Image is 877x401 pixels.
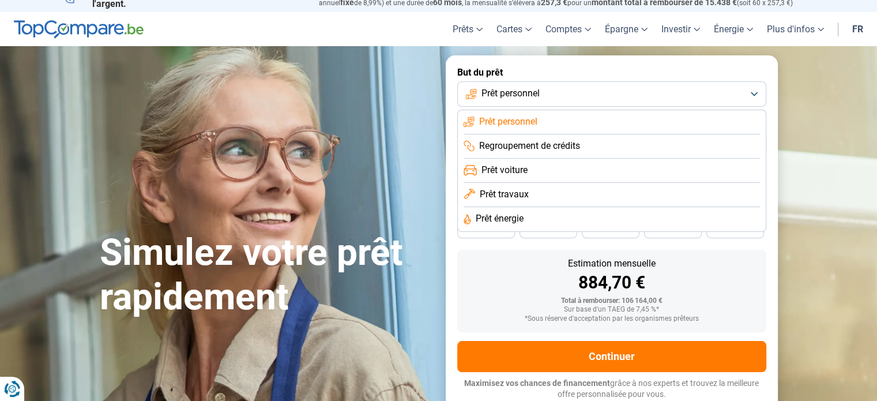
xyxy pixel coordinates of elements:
[479,140,580,152] span: Regroupement de crédits
[707,12,760,46] a: Énergie
[466,306,757,314] div: Sur base d'un TAEG de 7,45 %*
[481,164,528,177] span: Prêt voiture
[100,231,432,320] h1: Simulez votre prêt rapidement
[539,12,598,46] a: Comptes
[476,212,524,225] span: Prêt énergie
[845,12,870,46] a: fr
[14,20,144,39] img: TopCompare
[722,226,748,233] span: 24 mois
[480,188,529,201] span: Prêt travaux
[479,115,537,128] span: Prêt personnel
[466,297,757,305] div: Total à rembourser: 106 164,00 €
[473,226,499,233] span: 48 mois
[466,274,757,291] div: 884,70 €
[760,12,831,46] a: Plus d'infos
[464,378,610,388] span: Maximisez vos chances de financement
[466,259,757,268] div: Estimation mensuelle
[536,226,561,233] span: 42 mois
[457,378,766,400] p: grâce à nos experts et trouvez la meilleure offre personnalisée pour vous.
[481,87,540,100] span: Prêt personnel
[457,67,766,78] label: But du prêt
[466,315,757,323] div: *Sous réserve d'acceptation par les organismes prêteurs
[598,12,654,46] a: Épargne
[598,226,623,233] span: 36 mois
[660,226,686,233] span: 30 mois
[446,12,490,46] a: Prêts
[457,81,766,107] button: Prêt personnel
[654,12,707,46] a: Investir
[457,341,766,372] button: Continuer
[490,12,539,46] a: Cartes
